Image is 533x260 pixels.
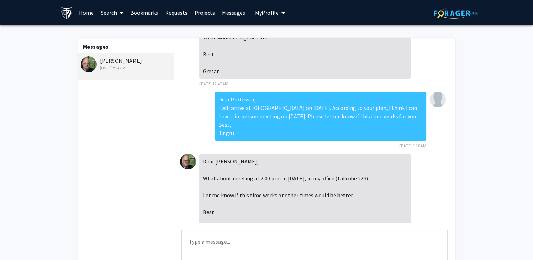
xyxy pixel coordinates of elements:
[81,56,173,71] div: [PERSON_NAME]
[434,8,478,19] img: ForagerOne Logo
[215,92,426,141] div: Dear Professor, I will arrive at [GEOGRAPHIC_DATA] on [DATE]. According to your plan, I think I c...
[191,0,218,25] a: Projects
[199,81,228,86] span: [DATE] 12:47 AM
[81,65,173,71] div: [DATE] 2:24 AM
[199,154,411,237] div: Dear [PERSON_NAME], What about meeting at 2:00 pm on [DATE], in my office (Latrobe 223). Let me k...
[97,0,127,25] a: Search
[430,92,446,107] img: Jingru Luo
[5,228,30,255] iframe: Chat
[399,143,426,148] span: [DATE] 1:18 AM
[81,56,97,72] img: Gretar Tryggvason
[127,0,162,25] a: Bookmarks
[180,154,196,169] img: Gretar Tryggvason
[162,0,191,25] a: Requests
[218,0,249,25] a: Messages
[255,9,279,16] span: My Profile
[61,7,73,19] img: Johns Hopkins University Logo
[75,0,97,25] a: Home
[83,43,109,50] b: Messages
